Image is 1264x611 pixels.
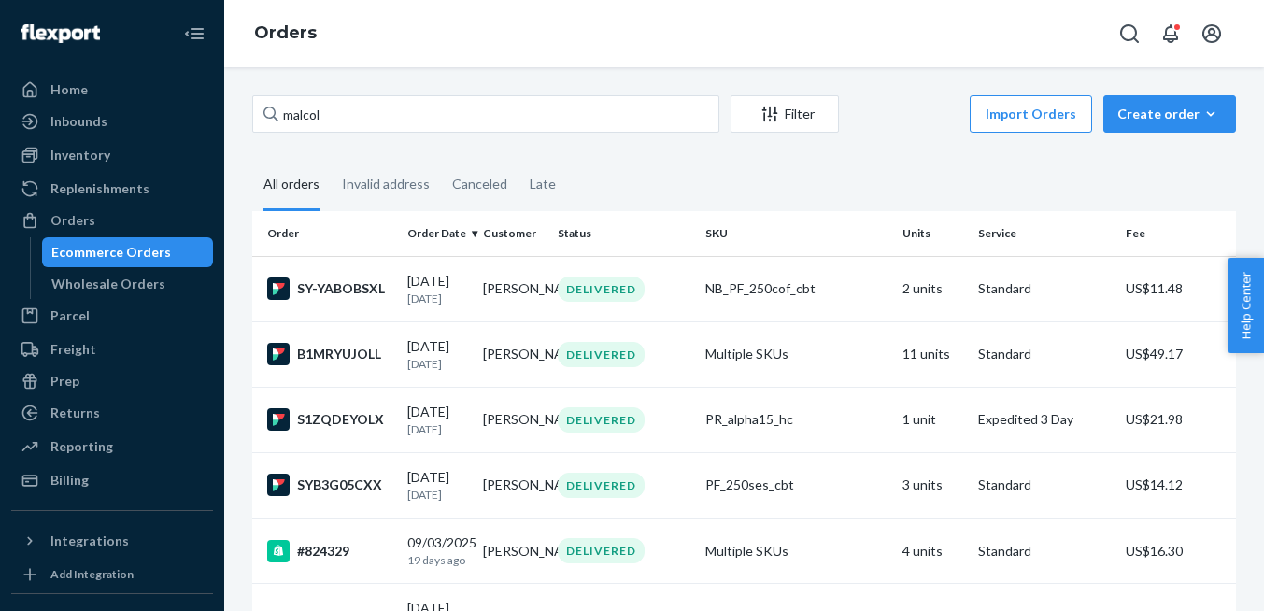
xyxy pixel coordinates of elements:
[407,272,468,306] div: [DATE]
[1118,211,1236,256] th: Fee
[11,432,213,462] a: Reporting
[705,279,888,298] div: NB_PF_250cof_cbt
[978,410,1111,429] p: Expedited 3 Day
[263,160,320,211] div: All orders
[50,471,89,490] div: Billing
[895,519,971,584] td: 4 units
[50,372,79,391] div: Prep
[50,112,107,131] div: Inbounds
[50,80,88,99] div: Home
[1143,555,1245,602] iframe: Opens a widget where you can chat to one of our agents
[50,437,113,456] div: Reporting
[530,160,556,208] div: Late
[407,356,468,372] p: [DATE]
[978,279,1111,298] p: Standard
[267,343,392,365] div: B1MRYUJOLL
[1118,321,1236,387] td: US$49.17
[978,476,1111,494] p: Standard
[895,321,971,387] td: 11 units
[895,387,971,452] td: 1 unit
[239,7,332,61] ol: breadcrumbs
[50,566,134,582] div: Add Integration
[11,563,213,586] a: Add Integration
[11,301,213,331] a: Parcel
[400,211,476,256] th: Order Date
[51,275,165,293] div: Wholesale Orders
[254,22,317,43] a: Orders
[895,452,971,518] td: 3 units
[51,243,171,262] div: Ecommerce Orders
[42,269,214,299] a: Wholesale Orders
[342,160,430,208] div: Invalid address
[705,476,888,494] div: PF_250ses_cbt
[698,211,895,256] th: SKU
[1118,452,1236,518] td: US$14.12
[50,211,95,230] div: Orders
[50,340,96,359] div: Freight
[11,334,213,364] a: Freight
[11,366,213,396] a: Prep
[452,160,507,208] div: Canceled
[267,474,392,496] div: SYB3G05CXX
[1118,387,1236,452] td: US$21.98
[550,211,698,256] th: Status
[698,321,895,387] td: Multiple SKUs
[407,337,468,372] div: [DATE]
[705,410,888,429] div: PR_alpha15_hc
[21,24,100,43] img: Flexport logo
[11,75,213,105] a: Home
[476,387,551,452] td: [PERSON_NAME]
[476,256,551,321] td: [PERSON_NAME]
[50,404,100,422] div: Returns
[895,211,971,256] th: Units
[483,225,544,241] div: Customer
[267,408,392,431] div: S1ZQDEYOLX
[11,206,213,235] a: Orders
[978,345,1111,363] p: Standard
[1228,258,1264,353] button: Help Center
[407,552,468,568] p: 19 days ago
[11,398,213,428] a: Returns
[1118,519,1236,584] td: US$16.30
[407,468,468,503] div: [DATE]
[407,421,468,437] p: [DATE]
[558,407,645,433] div: DELIVERED
[11,526,213,556] button: Integrations
[978,542,1111,561] p: Standard
[558,277,645,302] div: DELIVERED
[11,140,213,170] a: Inventory
[11,174,213,204] a: Replenishments
[970,95,1092,133] button: Import Orders
[252,95,719,133] input: Search orders
[11,107,213,136] a: Inbounds
[407,533,468,568] div: 09/03/2025
[407,487,468,503] p: [DATE]
[731,105,838,123] div: Filter
[50,532,129,550] div: Integrations
[476,519,551,584] td: [PERSON_NAME]
[476,321,551,387] td: [PERSON_NAME]
[971,211,1118,256] th: Service
[407,291,468,306] p: [DATE]
[50,179,149,198] div: Replenishments
[1117,105,1222,123] div: Create order
[50,146,110,164] div: Inventory
[42,237,214,267] a: Ecommerce Orders
[407,403,468,437] div: [DATE]
[267,277,392,300] div: SY-YABOBSXL
[1111,15,1148,52] button: Open Search Box
[895,256,971,321] td: 2 units
[50,306,90,325] div: Parcel
[11,465,213,495] a: Billing
[558,473,645,498] div: DELIVERED
[476,452,551,518] td: [PERSON_NAME]
[267,540,392,562] div: #824329
[252,211,400,256] th: Order
[1118,256,1236,321] td: US$11.48
[1103,95,1236,133] button: Create order
[1152,15,1189,52] button: Open notifications
[698,519,895,584] td: Multiple SKUs
[1193,15,1230,52] button: Open account menu
[176,15,213,52] button: Close Navigation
